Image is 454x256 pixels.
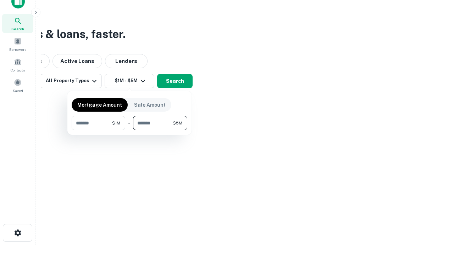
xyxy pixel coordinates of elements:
[128,116,130,130] div: -
[419,199,454,233] iframe: Chat Widget
[77,101,122,109] p: Mortgage Amount
[134,101,166,109] p: Sale Amount
[173,120,182,126] span: $5M
[112,120,120,126] span: $1M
